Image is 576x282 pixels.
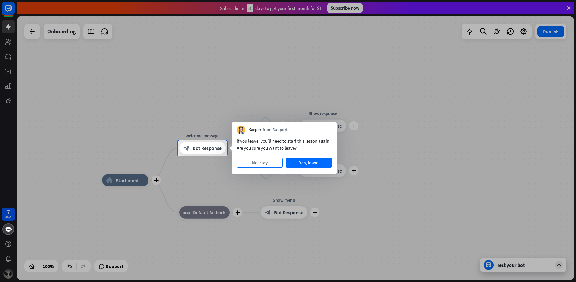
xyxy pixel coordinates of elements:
div: If you leave, you’ll need to start this lesson again. Are you sure you want to leave? [237,137,332,152]
span: Bot Response [193,145,222,151]
button: Yes, leave [286,158,332,168]
i: block_bot_response [183,145,190,151]
span: from Support [263,127,288,133]
span: Kacper [248,127,261,133]
button: No, stay [237,158,283,168]
button: Open LiveChat chat widget [5,2,23,21]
